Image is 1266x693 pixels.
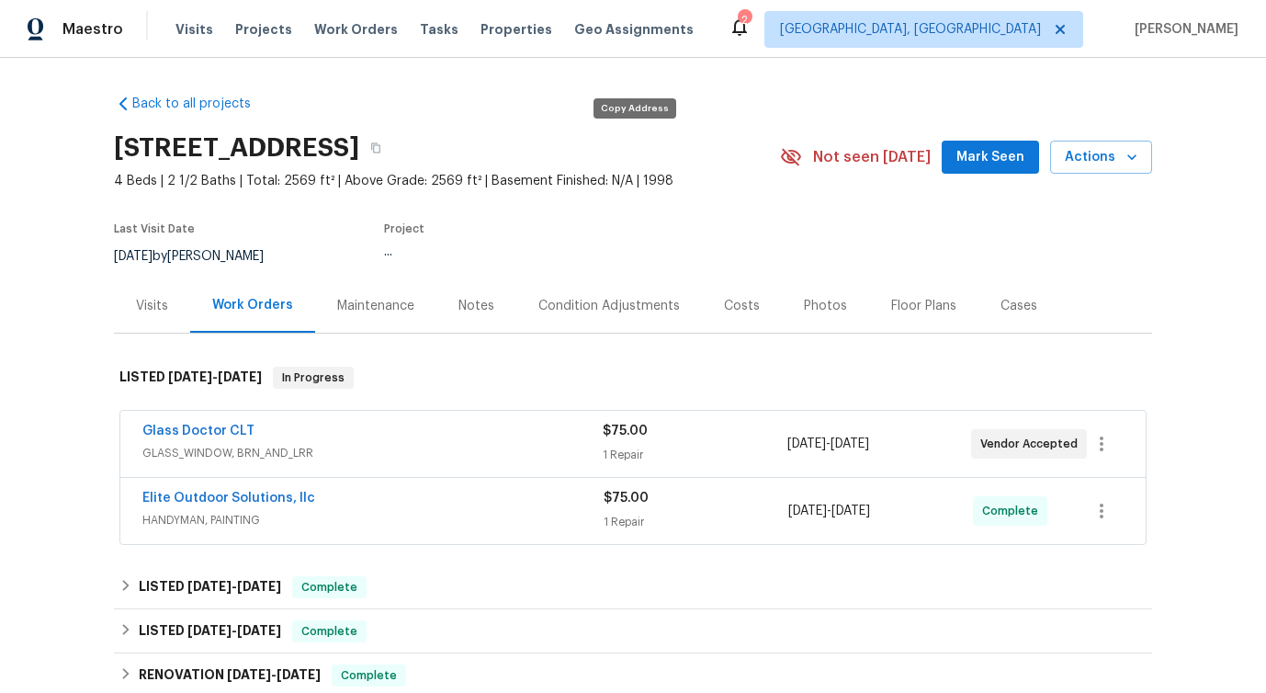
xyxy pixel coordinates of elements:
span: 4 Beds | 2 1/2 Baths | Total: 2569 ft² | Above Grade: 2569 ft² | Basement Finished: N/A | 1998 [114,172,780,190]
div: Maintenance [337,297,414,315]
span: [DATE] [187,624,232,637]
span: Last Visit Date [114,223,195,234]
span: Complete [294,622,365,641]
div: Notes [458,297,494,315]
div: Work Orders [212,296,293,314]
span: Complete [294,578,365,596]
span: [DATE] [831,505,870,517]
span: [DATE] [237,580,281,593]
span: - [187,580,281,593]
span: - [168,370,262,383]
span: [DATE] [168,370,212,383]
div: 1 Repair [603,446,786,464]
a: Elite Outdoor Solutions, llc [142,492,315,505]
div: 2 [738,11,751,29]
span: [DATE] [114,250,153,263]
div: Floor Plans [891,297,956,315]
span: Not seen [DATE] [813,148,931,166]
span: [DATE] [831,437,869,450]
span: - [227,668,321,681]
span: In Progress [275,369,352,387]
span: Geo Assignments [574,20,694,39]
div: Condition Adjustments [538,297,680,315]
span: Project [384,223,424,234]
span: Visits [175,20,213,39]
div: Cases [1000,297,1037,315]
span: Tasks [420,23,458,36]
span: Complete [982,502,1046,520]
a: Glass Doctor CLT [142,425,254,437]
span: Actions [1065,146,1137,169]
h6: LISTED [139,620,281,642]
button: Actions [1050,141,1152,175]
span: HANDYMAN, PAINTING [142,511,604,529]
div: LISTED [DATE]-[DATE]Complete [114,609,1152,653]
span: Mark Seen [956,146,1024,169]
span: Vendor Accepted [980,435,1085,453]
span: - [187,624,281,637]
span: - [788,502,870,520]
div: Costs [724,297,760,315]
span: Complete [333,666,404,685]
div: ... [384,245,737,258]
span: [DATE] [218,370,262,383]
span: GLASS_WINDOW, BRN_AND_LRR [142,444,603,462]
h6: RENOVATION [139,665,321,687]
span: [DATE] [187,580,232,593]
button: Mark Seen [942,141,1039,175]
span: [GEOGRAPHIC_DATA], [GEOGRAPHIC_DATA] [780,20,1041,39]
span: - [787,435,869,453]
span: [DATE] [277,668,321,681]
span: [DATE] [237,624,281,637]
h6: LISTED [119,367,262,389]
a: Back to all projects [114,95,290,113]
span: $75.00 [603,425,648,437]
div: LISTED [DATE]-[DATE]Complete [114,565,1152,609]
div: Photos [804,297,847,315]
div: LISTED [DATE]-[DATE]In Progress [114,348,1152,407]
span: Properties [480,20,552,39]
span: $75.00 [604,492,649,505]
span: Maestro [62,20,123,39]
span: [PERSON_NAME] [1127,20,1238,39]
span: Projects [235,20,292,39]
div: by [PERSON_NAME] [114,245,286,267]
span: [DATE] [788,505,827,517]
div: 1 Repair [604,513,788,531]
span: [DATE] [787,437,826,450]
span: [DATE] [227,668,271,681]
span: Work Orders [314,20,398,39]
h6: LISTED [139,576,281,598]
div: Visits [136,297,168,315]
h2: [STREET_ADDRESS] [114,139,359,157]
